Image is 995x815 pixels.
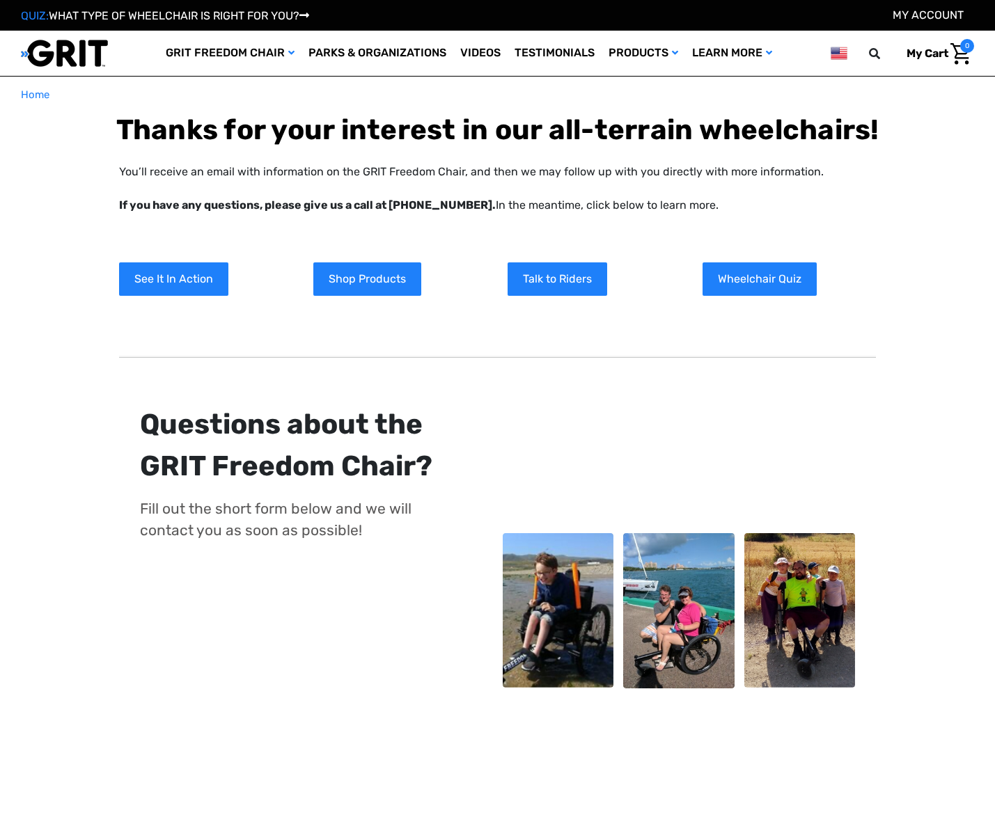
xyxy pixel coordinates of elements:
[21,9,309,22] a: QUIZ:WHAT TYPE OF WHEELCHAIR IS RIGHT FOR YOU?
[893,8,964,22] a: Account
[875,39,896,68] input: Search
[508,31,602,76] a: Testimonials
[159,31,301,76] a: GRIT Freedom Chair
[21,87,49,103] a: Home
[301,31,453,76] a: Parks & Organizations
[896,39,974,68] a: Cart with 0 items
[119,198,496,212] strong: If you have any questions, please give us a call at [PHONE_NUMBER].
[140,404,450,487] div: Questions about the GRIT Freedom Chair?
[21,39,108,68] img: GRIT All-Terrain Wheelchair and Mobility Equipment
[116,113,879,146] b: Thanks for your interest in our all-terrain wheelchairs!
[21,87,974,103] nav: Breadcrumb
[831,45,847,62] img: us.png
[508,262,607,296] a: Talk to Riders
[21,9,49,22] span: QUIZ:
[119,262,228,296] a: See It In Action
[685,31,779,76] a: Learn More
[140,498,450,541] p: Fill out the short form below and we will contact you as soon as possible!
[21,88,49,101] span: Home
[703,262,817,296] a: Wheelchair Quiz
[453,31,508,76] a: Videos
[907,47,948,60] span: My Cart
[313,262,421,296] a: Shop Products
[602,31,685,76] a: Products
[960,39,974,53] span: 0
[950,43,971,65] img: Cart
[119,164,876,214] p: You’ll receive an email with information on the GRIT Freedom Chair, and then we may follow up wit...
